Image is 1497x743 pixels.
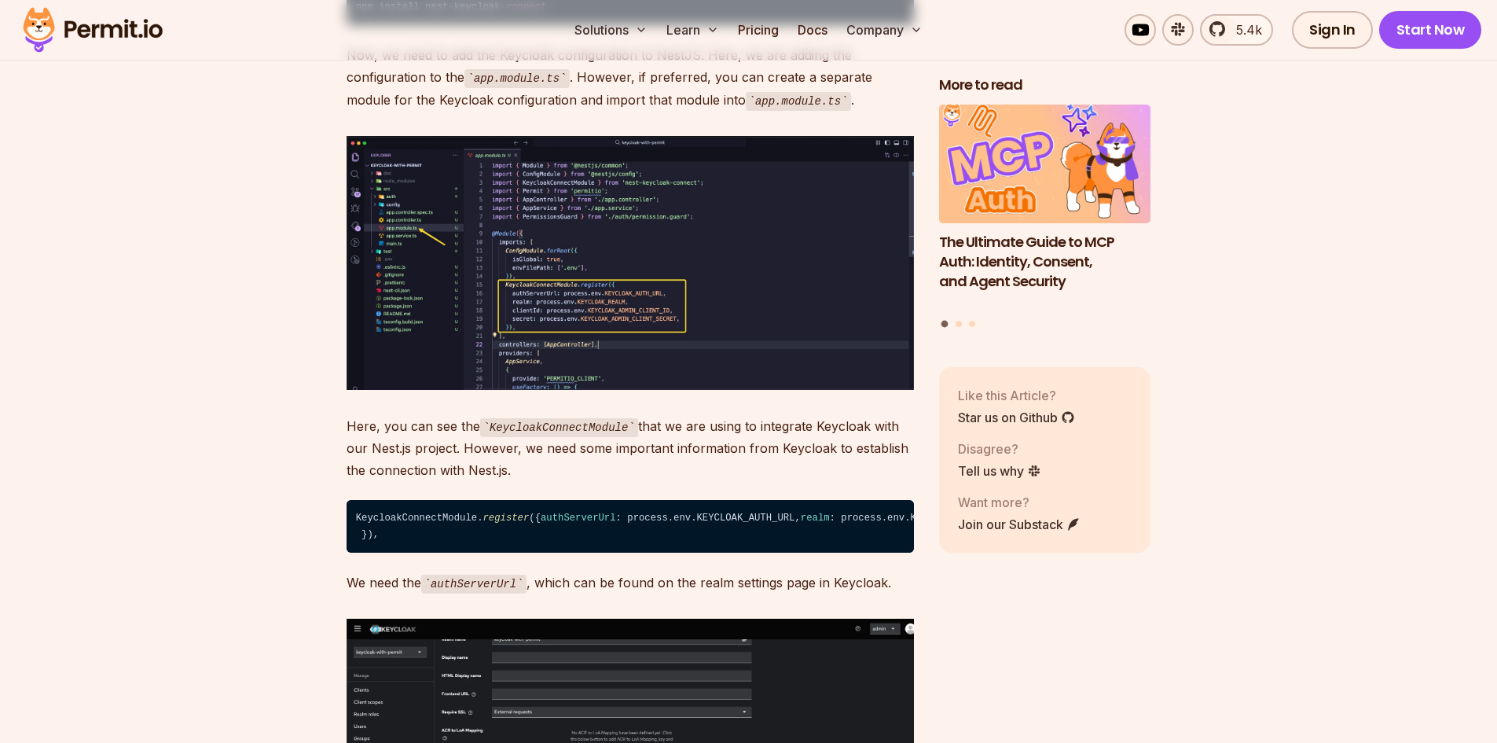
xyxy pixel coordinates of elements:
[482,513,529,524] span: register
[958,408,1075,427] a: Star us on Github
[347,415,914,482] p: Here, you can see the that we are using to integrate Keycloak with our Nest.js project. However, ...
[16,3,170,57] img: Permit logo
[956,321,962,327] button: Go to slide 2
[958,386,1075,405] p: Like this Article?
[541,513,616,524] span: authServerUrl
[958,515,1081,534] a: Join our Substack
[1292,11,1373,49] a: Sign In
[347,500,914,553] code: KeycloakConnectModule. ({ : process.env.KEYCLOAK_AUTH_URL, : process.env.KEYCLOAK_REALM, : proces...
[1227,20,1262,39] span: 5.4k
[732,14,785,46] a: Pricing
[939,105,1151,224] img: The Ultimate Guide to MCP Auth: Identity, Consent, and Agent Security
[939,233,1151,291] h3: The Ultimate Guide to MCP Auth: Identity, Consent, and Agent Security
[347,136,914,390] img: image.png
[568,14,654,46] button: Solutions
[958,440,1041,458] p: Disagree?
[1379,11,1482,49] a: Start Now
[746,92,851,111] code: app.module.ts
[958,493,1081,512] p: Want more?
[939,105,1151,311] li: 1 of 3
[347,44,914,111] p: Now, we need to add the Keycloak configuration to NestJS. Here, we are adding the configuration t...
[347,572,914,594] p: We need the , which can be found on the realm settings page in Keycloak.
[660,14,725,46] button: Learn
[480,418,638,437] code: KeycloakConnectModule
[939,75,1151,95] h2: More to read
[941,321,948,328] button: Go to slide 1
[791,14,834,46] a: Docs
[421,575,527,594] code: authServerUrl
[1200,14,1273,46] a: 5.4k
[969,321,975,327] button: Go to slide 3
[840,14,929,46] button: Company
[958,462,1041,480] a: Tell us why
[801,513,830,524] span: realm
[939,105,1151,330] div: Posts
[464,69,570,88] code: app.module.ts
